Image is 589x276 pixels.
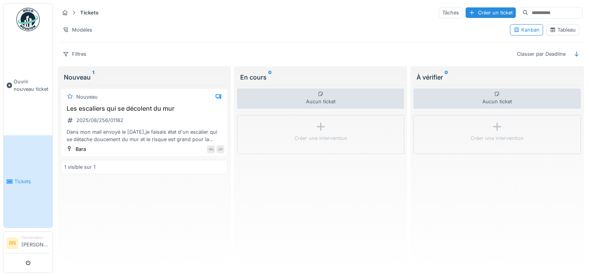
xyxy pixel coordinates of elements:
div: RN [207,145,215,153]
a: Tickets [4,135,53,228]
div: Nouveau [76,93,98,101]
strong: Tickets [77,9,102,16]
a: RN Demandeur[PERSON_NAME] [7,235,49,253]
div: Tableau [550,26,576,34]
div: Demandeur [21,235,49,241]
div: Kanban [513,26,540,34]
li: RN [7,237,18,249]
span: Ouvrir nouveau ticket [14,78,49,93]
div: Tâches [439,7,462,18]
sup: 1 [92,73,94,82]
div: Aucun ticket [413,88,580,109]
div: Classer par Deadline [513,48,569,60]
div: GP [216,145,224,153]
div: Nouveau [64,73,225,82]
span: Tickets [14,178,49,185]
h3: Les escaliers qui se décolent du mur [64,105,224,112]
div: Créer un ticket [466,7,516,18]
div: À vérifier [417,73,577,82]
div: Filtres [59,48,90,60]
div: Aucun ticket [237,88,404,109]
li: [PERSON_NAME] [21,235,49,251]
div: 2025/08/256/01182 [76,117,123,124]
div: Créer une intervention [471,134,524,142]
a: Ouvrir nouveau ticket [4,35,53,135]
div: 1 visible sur 1 [64,163,95,171]
div: Bara [76,145,86,153]
div: Dans mon mail envoyé le [DATE],je faisais état d'un escalier qui se détache doucement du mur et l... [64,128,224,143]
img: Badge_color-CXgf-gQk.svg [16,8,40,31]
div: En cours [240,73,401,82]
sup: 0 [445,73,448,82]
sup: 0 [268,73,272,82]
div: Créer une intervention [294,134,347,142]
div: Modèles [59,24,96,35]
